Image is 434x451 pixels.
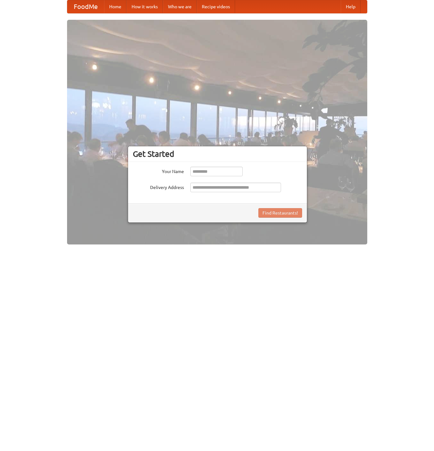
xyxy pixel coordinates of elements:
[258,208,302,218] button: Find Restaurants!
[104,0,126,13] a: Home
[197,0,235,13] a: Recipe videos
[133,183,184,191] label: Delivery Address
[163,0,197,13] a: Who we are
[133,167,184,175] label: Your Name
[126,0,163,13] a: How it works
[133,149,302,159] h3: Get Started
[341,0,361,13] a: Help
[67,0,104,13] a: FoodMe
